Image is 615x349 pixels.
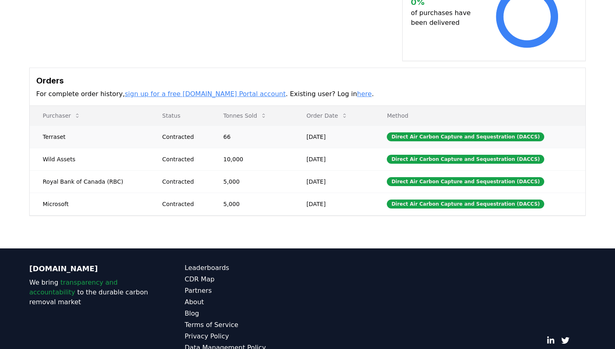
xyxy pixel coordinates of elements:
a: Terms of Service [185,320,307,330]
td: [DATE] [293,170,374,193]
td: Terraset [30,125,149,148]
td: 10,000 [210,148,293,170]
td: 66 [210,125,293,148]
a: Twitter [561,336,569,345]
a: LinkedIn [547,336,555,345]
button: Tonnes Sold [217,108,273,124]
td: 5,000 [210,193,293,215]
a: Partners [185,286,307,296]
p: Status [156,112,204,120]
a: here [357,90,372,98]
td: [DATE] [293,125,374,148]
div: Direct Air Carbon Capture and Sequestration (DACCS) [387,200,544,209]
a: Blog [185,309,307,318]
div: Contracted [162,133,204,141]
p: We bring to the durable carbon removal market [29,278,152,307]
a: CDR Map [185,274,307,284]
button: Purchaser [36,108,87,124]
a: About [185,297,307,307]
td: Royal Bank of Canada (RBC) [30,170,149,193]
div: Direct Air Carbon Capture and Sequestration (DACCS) [387,132,544,141]
a: sign up for a free [DOMAIN_NAME] Portal account [125,90,286,98]
td: [DATE] [293,148,374,170]
td: Microsoft [30,193,149,215]
h3: Orders [36,75,579,87]
a: Leaderboards [185,263,307,273]
td: [DATE] [293,193,374,215]
p: of purchases have been delivered [411,8,477,28]
div: Contracted [162,178,204,186]
div: Direct Air Carbon Capture and Sequestration (DACCS) [387,177,544,186]
span: transparency and accountability [29,279,118,296]
button: Order Date [300,108,354,124]
td: Wild Assets [30,148,149,170]
p: For complete order history, . Existing user? Log in . [36,89,579,99]
a: Privacy Policy [185,331,307,341]
div: Contracted [162,200,204,208]
td: 5,000 [210,170,293,193]
div: Contracted [162,155,204,163]
p: Method [380,112,579,120]
div: Direct Air Carbon Capture and Sequestration (DACCS) [387,155,544,164]
p: [DOMAIN_NAME] [29,263,152,274]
